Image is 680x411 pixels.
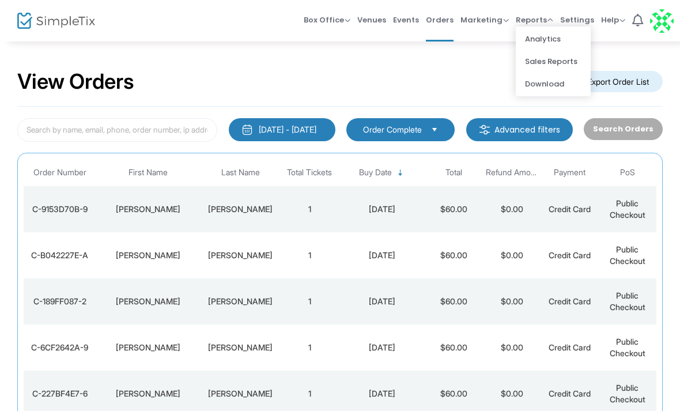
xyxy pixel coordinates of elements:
span: Last Name [221,168,260,178]
span: Credit Card [549,389,591,398]
div: Patsy [99,342,197,353]
img: filter [479,124,490,135]
li: Analytics [516,28,591,50]
td: $0.00 [483,232,541,278]
span: Reports [516,14,553,25]
td: $0.00 [483,325,541,371]
span: Events [393,5,419,35]
td: 1 [281,186,338,232]
span: Public Checkout [610,337,645,358]
span: Public Checkout [610,198,645,220]
td: 1 [281,325,338,371]
div: Peterson [203,342,278,353]
div: Peterson [203,250,278,261]
span: Settings [560,5,594,35]
td: 1 [281,278,338,325]
div: C-9153D70B-9 [27,203,93,215]
li: Download [516,73,591,95]
span: Buy Date [359,168,392,178]
span: Credit Card [549,342,591,352]
th: Total [425,159,483,186]
div: Patricia [99,250,197,261]
div: C-227BF4E7-6 [27,388,93,399]
div: Margaret [99,203,197,215]
span: Public Checkout [610,244,645,266]
td: $0.00 [483,186,541,232]
div: 9/21/2025 [341,203,422,215]
span: Public Checkout [610,291,645,312]
div: Patsy [99,296,197,307]
span: First Name [129,168,168,178]
span: Payment [554,168,585,178]
span: Help [601,14,625,25]
span: Venues [357,5,386,35]
h2: View Orders [17,69,134,95]
span: Marketing [460,14,509,25]
span: Box Office [304,14,350,25]
div: Lawler [203,203,278,215]
td: 1 [281,232,338,278]
td: $60.00 [425,325,483,371]
li: Sales Reports [516,50,591,73]
div: Peterson [203,296,278,307]
th: Total Tickets [281,159,338,186]
span: Order Number [33,168,86,178]
span: Orders [426,5,454,35]
m-button: Advanced filters [466,118,573,141]
m-button: Export Order List [558,71,663,92]
span: Credit Card [549,250,591,260]
button: Select [426,123,443,136]
div: Ellis [203,388,278,399]
th: Refund Amount [483,159,541,186]
div: 9/21/2025 [341,296,422,307]
button: [DATE] - [DATE] [229,118,335,141]
div: C-6CF2642A-9 [27,342,93,353]
div: C-189FF087-2 [27,296,93,307]
td: $0.00 [483,278,541,325]
td: $60.00 [425,278,483,325]
span: Public Checkout [610,383,645,404]
span: Credit Card [549,204,591,214]
div: [DATE] - [DATE] [259,124,316,135]
span: Credit Card [549,296,591,306]
span: Order Complete [363,124,422,135]
div: 9/21/2025 [341,388,422,399]
img: monthly [241,124,253,135]
div: 9/21/2025 [341,250,422,261]
td: $60.00 [425,232,483,278]
td: $60.00 [425,186,483,232]
div: 9/21/2025 [341,342,422,353]
div: Linda [99,388,197,399]
span: PoS [620,168,635,178]
span: Sortable [396,168,405,178]
div: C-B042227E-A [27,250,93,261]
input: Search by name, email, phone, order number, ip address, or last 4 digits of card [17,118,217,142]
